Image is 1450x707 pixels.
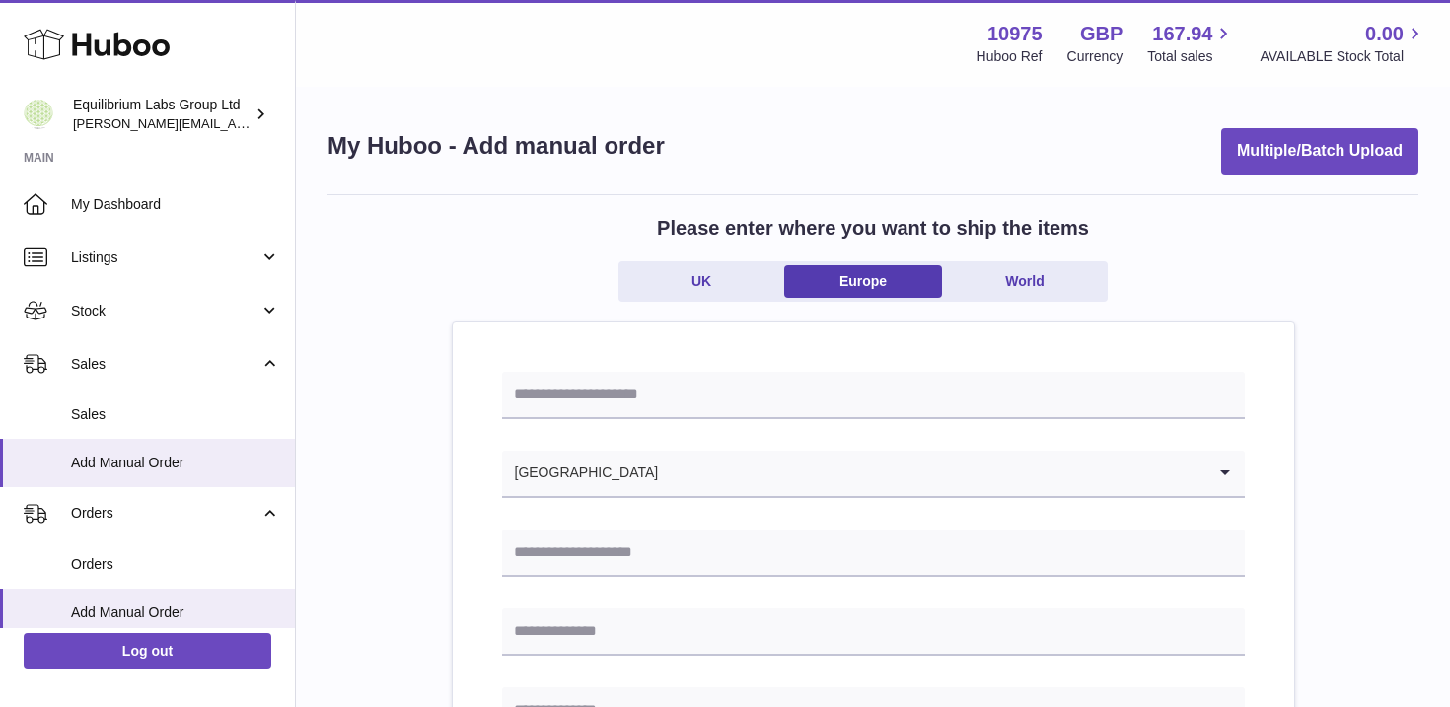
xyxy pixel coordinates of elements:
[1147,21,1235,66] a: 167.94 Total sales
[71,603,280,622] span: Add Manual Order
[1221,128,1418,175] button: Multiple/Batch Upload
[73,96,251,133] div: Equilibrium Labs Group Ltd
[71,302,259,320] span: Stock
[784,265,942,298] a: Europe
[1260,47,1426,66] span: AVAILABLE Stock Total
[946,265,1104,298] a: World
[977,47,1043,66] div: Huboo Ref
[71,504,259,523] span: Orders
[71,555,280,574] span: Orders
[502,451,660,496] span: [GEOGRAPHIC_DATA]
[24,633,271,669] a: Log out
[1147,47,1235,66] span: Total sales
[73,115,396,131] span: [PERSON_NAME][EMAIL_ADDRESS][DOMAIN_NAME]
[1067,47,1124,66] div: Currency
[1365,21,1404,47] span: 0.00
[71,195,280,214] span: My Dashboard
[327,130,665,162] h1: My Huboo - Add manual order
[71,248,259,267] span: Listings
[987,21,1043,47] strong: 10975
[657,215,1089,242] h2: Please enter where you want to ship the items
[24,100,53,129] img: h.woodrow@theliverclinic.com
[1152,21,1212,47] span: 167.94
[1260,21,1426,66] a: 0.00 AVAILABLE Stock Total
[71,454,280,472] span: Add Manual Order
[71,405,280,424] span: Sales
[71,355,259,374] span: Sales
[622,265,780,298] a: UK
[659,451,1204,496] input: Search for option
[1080,21,1123,47] strong: GBP
[502,451,1245,498] div: Search for option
